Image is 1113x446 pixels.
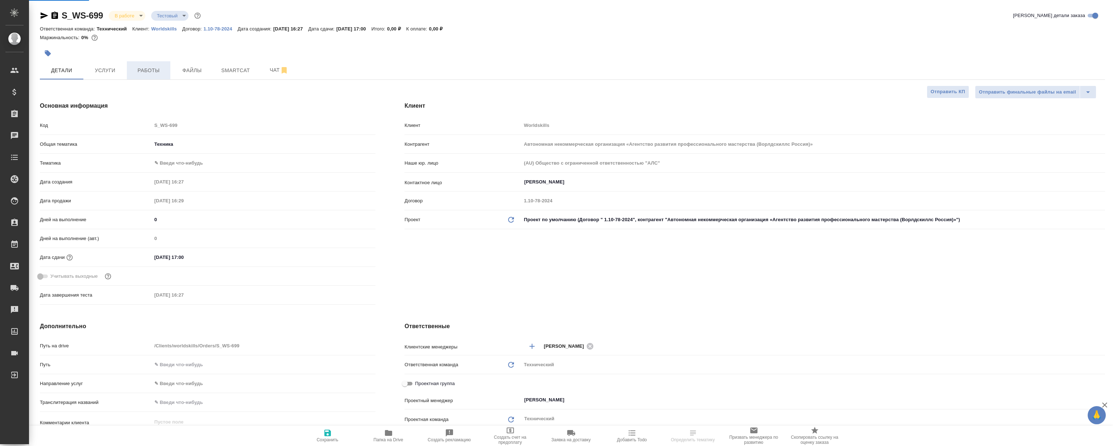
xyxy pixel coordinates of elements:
[404,179,521,186] p: Контактное лицо
[182,26,204,32] p: Договор:
[544,343,588,350] span: [PERSON_NAME]
[789,435,841,445] span: Скопировать ссылку на оценку заказа
[484,435,536,445] span: Создать счет на предоплату
[1101,181,1102,183] button: Open
[404,197,521,205] p: Договор
[193,11,202,20] button: Доп статусы указывают на важность/срочность заказа
[40,11,49,20] button: Скопировать ссылку для ЯМессенджера
[262,66,296,75] span: Чат
[415,380,454,387] span: Проектная группа
[371,26,387,32] p: Итого:
[50,273,98,280] span: Учитывать выходные
[90,33,99,42] button: 2843.44 RUB;
[404,361,458,368] p: Ответственная команда
[204,25,238,32] a: 1.10-78-2024
[97,26,132,32] p: Технический
[152,397,376,408] input: ✎ Введи что-нибудь
[152,290,215,300] input: Пустое поле
[975,86,1096,99] div: split button
[404,343,521,351] p: Клиентские менеджеры
[88,66,122,75] span: Услуги
[40,292,152,299] p: Дата завершения теста
[40,419,152,426] p: Комментарии клиента
[40,197,152,205] p: Дата продажи
[521,359,1105,371] div: Технический
[40,141,152,148] p: Общая тематика
[728,435,780,445] span: Призвать менеджера по развитию
[112,13,136,19] button: В работе
[404,122,521,129] p: Клиент
[152,359,376,370] input: ✎ Введи что-нибудь
[103,272,113,281] button: Выбери, если сб и вс нужно считать рабочими днями для выполнения заказа.
[671,437,715,442] span: Определить тематику
[40,35,81,40] p: Маржинальность:
[429,26,448,32] p: 0,00 ₽
[152,157,376,169] div: ✎ Введи что-нибудь
[979,88,1076,96] span: Отправить финальные файлы на email
[975,86,1080,99] button: Отправить финальные файлы на email
[541,426,602,446] button: Заявка на доставку
[109,11,145,21] div: В работе
[419,426,480,446] button: Создать рекламацию
[297,426,358,446] button: Сохранить
[81,35,90,40] p: 0%
[152,340,376,351] input: Пустое поле
[404,416,448,423] p: Проектная команда
[238,26,273,32] p: Дата создания:
[404,160,521,167] p: Наше юр. лицо
[428,437,471,442] span: Создать рекламацию
[40,254,65,261] p: Дата сдачи
[617,437,647,442] span: Добавить Todo
[273,26,308,32] p: [DATE] 16:27
[131,66,166,75] span: Работы
[663,426,723,446] button: Определить тематику
[40,361,152,368] p: Путь
[40,26,97,32] p: Ответственная команда:
[927,86,969,98] button: Отправить КП
[152,233,376,244] input: Пустое поле
[152,377,376,390] div: ✎ Введи что-нибудь
[40,342,152,350] p: Путь на drive
[1101,399,1102,401] button: Open
[1101,346,1102,347] button: Open
[218,66,253,75] span: Smartcat
[40,45,56,61] button: Добавить тэг
[404,216,420,223] p: Проект
[154,380,367,387] div: ✎ Введи что-нибудь
[358,426,419,446] button: Папка на Drive
[152,252,215,263] input: ✎ Введи что-нибудь
[404,397,521,404] p: Проектный менеджер
[551,437,590,442] span: Заявка на доставку
[40,322,375,331] h4: Дополнительно
[204,26,238,32] p: 1.10-78-2024
[521,214,1105,226] div: Проект по умолчанию (Договор " 1.10-78-2024", контрагент "Автономная некоммерческая организация «...
[44,66,79,75] span: Детали
[544,342,596,351] div: [PERSON_NAME]
[1088,406,1106,424] button: 🙏
[62,11,103,20] a: S_WS-699
[154,160,367,167] div: ✎ Введи что-нибудь
[336,26,371,32] p: [DATE] 17:00
[65,253,74,262] button: Если добавить услуги и заполнить их объемом, то дата рассчитается автоматически
[374,437,403,442] span: Папка на Drive
[40,235,152,242] p: Дней на выполнение (авт.)
[1013,12,1085,19] span: [PERSON_NAME] детали заказа
[784,426,845,446] button: Скопировать ссылку на оценку заказа
[152,195,215,206] input: Пустое поле
[132,26,151,32] p: Клиент:
[40,178,152,186] p: Дата создания
[404,102,1105,110] h4: Клиент
[151,25,182,32] a: Worldskills
[317,437,339,442] span: Сохранить
[155,13,180,19] button: Тестовый
[521,158,1105,168] input: Пустое поле
[602,426,663,446] button: Добавить Todo
[151,26,182,32] p: Worldskills
[280,66,288,75] svg: Отписаться
[931,88,965,96] span: Отправить КП
[152,120,376,131] input: Пустое поле
[404,141,521,148] p: Контрагент
[175,66,209,75] span: Файлы
[480,426,541,446] button: Создать счет на предоплату
[521,120,1105,131] input: Пустое поле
